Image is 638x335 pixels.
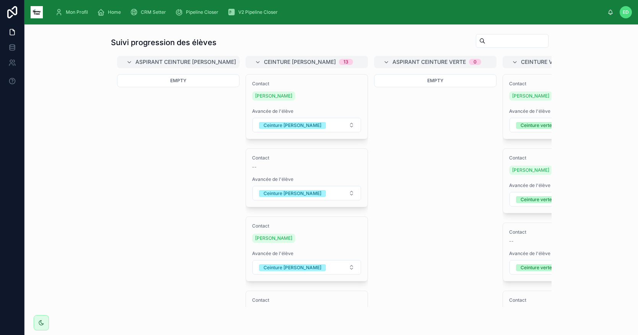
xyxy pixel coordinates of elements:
[255,235,292,241] span: [PERSON_NAME]
[512,93,549,99] span: [PERSON_NAME]
[427,78,443,83] span: Empty
[252,118,361,132] button: Select Button
[252,260,361,275] button: Select Button
[252,176,361,182] span: Avancée de l'élève
[66,9,88,15] span: Mon Profil
[343,59,348,65] div: 13
[509,108,618,114] span: Avancée de l'élève
[31,6,43,18] img: App logo
[509,229,618,235] span: Contact
[252,186,361,200] button: Select Button
[128,5,171,19] a: CRM Setter
[252,234,295,243] a: [PERSON_NAME]
[521,58,566,66] span: Ceinture verte
[252,81,361,87] span: Contact
[509,155,618,161] span: Contact
[53,5,93,19] a: Mon Profil
[264,190,321,197] div: Ceinture [PERSON_NAME]
[509,91,552,101] a: [PERSON_NAME]
[521,264,552,271] div: Ceinture verte
[264,122,321,129] div: Ceinture [PERSON_NAME]
[111,37,216,48] h1: Suivi progression des élèves
[108,9,121,15] span: Home
[252,223,361,229] span: Contact
[252,250,361,257] span: Avancée de l'élève
[95,5,126,19] a: Home
[264,58,336,66] span: Ceinture [PERSON_NAME]
[509,81,618,87] span: Contact
[173,5,224,19] a: Pipeline Closer
[255,93,292,99] span: [PERSON_NAME]
[509,238,514,244] span: --
[509,250,618,257] span: Avancée de l'élève
[252,91,295,101] a: [PERSON_NAME]
[509,260,618,275] button: Select Button
[509,297,618,303] span: Contact
[186,9,218,15] span: Pipeline Closer
[170,78,186,83] span: Empty
[521,196,552,203] div: Ceinture verte
[474,59,477,65] div: 0
[521,122,552,129] div: Ceinture verte
[252,108,361,114] span: Avancée de l'élève
[238,9,278,15] span: V2 Pipeline Closer
[264,264,321,271] div: Ceinture [PERSON_NAME]
[135,58,236,66] span: Aspirant ceinture [PERSON_NAME]
[512,167,549,173] span: [PERSON_NAME]
[392,58,466,66] span: Aspirant ceinture verte
[509,118,618,132] button: Select Button
[509,192,618,207] button: Select Button
[509,166,552,175] a: [PERSON_NAME]
[252,297,361,303] span: Contact
[225,5,283,19] a: V2 Pipeline Closer
[252,155,361,161] span: Contact
[509,182,618,189] span: Avancée de l'élève
[623,9,629,15] span: ED
[252,164,257,170] span: --
[141,9,166,15] span: CRM Setter
[49,4,607,21] div: scrollable content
